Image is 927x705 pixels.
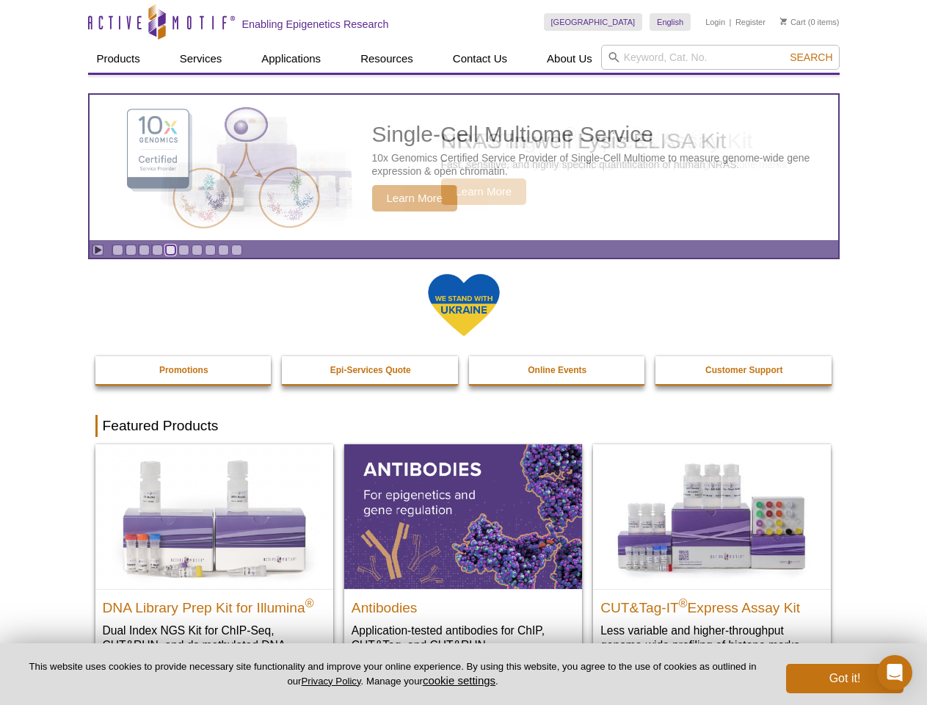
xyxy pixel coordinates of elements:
[103,623,326,668] p: Dual Index NGS Kit for ChIP-Seq, CUT&RUN, and ds methylated DNA assays.
[528,365,586,375] strong: Online Events
[301,676,360,687] a: Privacy Policy
[469,356,647,384] a: Online Events
[205,245,216,256] a: Go to slide 8
[171,45,231,73] a: Services
[159,365,208,375] strong: Promotions
[877,655,912,690] div: Open Intercom Messenger
[780,13,840,31] li: (0 items)
[650,13,691,31] a: English
[344,444,582,667] a: All Antibodies Antibodies Application-tested antibodies for ChIP, CUT&Tag, and CUT&RUN.
[330,365,411,375] strong: Epi-Services Quote
[23,660,762,688] p: This website uses cookies to provide necessary site functionality and improve your online experie...
[126,245,137,256] a: Go to slide 2
[282,356,459,384] a: Epi-Services Quote
[252,45,330,73] a: Applications
[423,674,495,687] button: cookie settings
[786,664,904,693] button: Got it!
[95,356,273,384] a: Promotions
[679,596,688,609] sup: ®
[95,444,333,681] a: DNA Library Prep Kit for Illumina DNA Library Prep Kit for Illumina® Dual Index NGS Kit for ChIP-...
[344,444,582,588] img: All Antibodies
[95,444,333,588] img: DNA Library Prep Kit for Illumina
[218,245,229,256] a: Go to slide 9
[231,245,242,256] a: Go to slide 10
[95,415,832,437] h2: Featured Products
[600,623,824,653] p: Less variable and higher-throughput genome-wide profiling of histone marks​.
[544,13,643,31] a: [GEOGRAPHIC_DATA]
[601,45,840,70] input: Keyword, Cat. No.
[139,245,150,256] a: Go to slide 3
[593,444,831,667] a: CUT&Tag-IT® Express Assay Kit CUT&Tag-IT®Express Assay Kit Less variable and higher-throughput ge...
[705,365,782,375] strong: Customer Support
[735,17,766,27] a: Register
[352,593,575,615] h2: Antibodies
[538,45,601,73] a: About Us
[730,13,732,31] li: |
[785,51,837,64] button: Search
[352,45,422,73] a: Resources
[780,18,787,25] img: Your Cart
[790,51,832,63] span: Search
[152,245,163,256] a: Go to slide 4
[444,45,516,73] a: Contact Us
[178,245,189,256] a: Go to slide 6
[305,596,314,609] sup: ®
[600,593,824,615] h2: CUT&Tag-IT Express Assay Kit
[242,18,389,31] h2: Enabling Epigenetics Research
[192,245,203,256] a: Go to slide 7
[352,623,575,653] p: Application-tested antibodies for ChIP, CUT&Tag, and CUT&RUN.
[92,245,103,256] a: Toggle autoplay
[655,356,833,384] a: Customer Support
[88,45,149,73] a: Products
[165,245,176,256] a: Go to slide 5
[427,272,501,338] img: We Stand With Ukraine
[103,593,326,615] h2: DNA Library Prep Kit for Illumina
[112,245,123,256] a: Go to slide 1
[780,17,806,27] a: Cart
[705,17,725,27] a: Login
[593,444,831,588] img: CUT&Tag-IT® Express Assay Kit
